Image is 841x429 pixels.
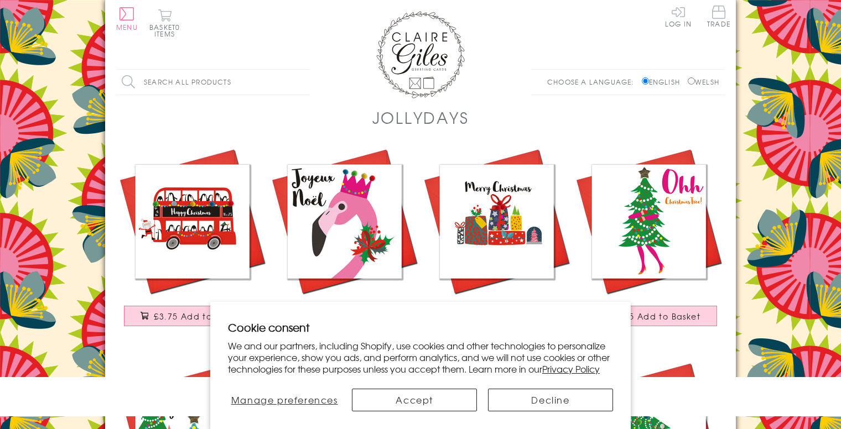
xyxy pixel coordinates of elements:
[228,389,341,411] button: Manage preferences
[707,6,730,29] a: Trade
[488,389,613,411] button: Decline
[610,311,700,322] span: £3.75 Add to Basket
[688,77,719,87] label: Welsh
[268,145,420,337] a: Christmas Card, Flamingo, Joueux Noel, Embellished with colourful pompoms £3.75 Add to Basket
[116,145,268,297] img: Christmas Card, Santa on the Bus, Embellished with colourful pompoms
[665,6,692,27] a: Log In
[154,311,244,322] span: £3.75 Add to Basket
[116,145,268,337] a: Christmas Card, Santa on the Bus, Embellished with colourful pompoms £3.75 Add to Basket
[420,145,573,297] img: Christmas Card, Pile of Presents, Embellished with colourful pompoms
[707,6,730,27] span: Trade
[149,9,180,37] button: Basket0 items
[547,77,640,87] p: Choose a language:
[542,362,600,375] a: Privacy Policy
[299,70,310,95] input: Search
[231,393,338,406] span: Manage preferences
[580,306,718,326] button: £3.75 Add to Basket
[642,77,649,85] input: English
[228,340,613,374] p: We and our partners, including Shopify, use cookies and other technologies to personalize your ex...
[573,145,725,337] a: Christmas Card, Ohh Christmas Tree! Embellished with a shiny padded star £3.75 Add to Basket
[688,77,695,85] input: Welsh
[154,22,180,39] span: 0 items
[642,77,686,87] label: English
[228,320,613,335] h2: Cookie consent
[116,7,138,30] button: Menu
[573,145,725,297] img: Christmas Card, Ohh Christmas Tree! Embellished with a shiny padded star
[420,145,573,337] a: Christmas Card, Pile of Presents, Embellished with colourful pompoms £3.75 Add to Basket
[116,22,138,32] span: Menu
[372,106,469,129] h1: JollyDays
[268,145,420,297] img: Christmas Card, Flamingo, Joueux Noel, Embellished with colourful pompoms
[376,11,465,98] img: Claire Giles Greetings Cards
[116,70,310,95] input: Search all products
[124,306,261,326] button: £3.75 Add to Basket
[352,389,477,411] button: Accept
